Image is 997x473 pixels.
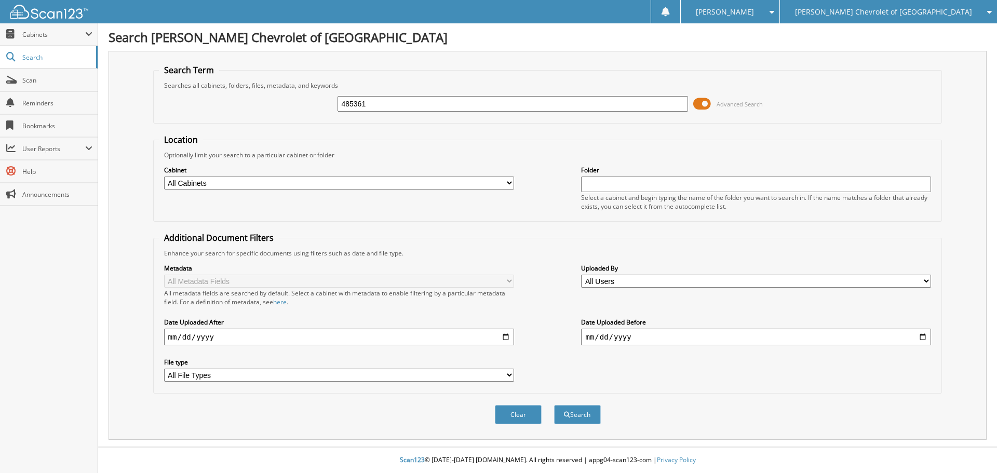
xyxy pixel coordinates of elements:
[159,134,203,145] legend: Location
[22,144,85,153] span: User Reports
[22,121,92,130] span: Bookmarks
[159,232,279,244] legend: Additional Document Filters
[109,29,987,46] h1: Search [PERSON_NAME] Chevrolet of [GEOGRAPHIC_DATA]
[164,329,514,345] input: start
[696,9,754,15] span: [PERSON_NAME]
[945,423,997,473] iframe: Chat Widget
[22,76,92,85] span: Scan
[159,151,937,159] div: Optionally limit your search to a particular cabinet or folder
[98,448,997,473] div: © [DATE]-[DATE] [DOMAIN_NAME]. All rights reserved | appg04-scan123-com |
[159,81,937,90] div: Searches all cabinets, folders, files, metadata, and keywords
[554,405,601,424] button: Search
[22,190,92,199] span: Announcements
[164,264,514,273] label: Metadata
[159,64,219,76] legend: Search Term
[22,167,92,176] span: Help
[22,53,91,62] span: Search
[657,455,696,464] a: Privacy Policy
[581,329,931,345] input: end
[581,166,931,174] label: Folder
[400,455,425,464] span: Scan123
[581,193,931,211] div: Select a cabinet and begin typing the name of the folder you want to search in. If the name match...
[273,298,287,306] a: here
[795,9,972,15] span: [PERSON_NAME] Chevrolet of [GEOGRAPHIC_DATA]
[164,289,514,306] div: All metadata fields are searched by default. Select a cabinet with metadata to enable filtering b...
[581,264,931,273] label: Uploaded By
[581,318,931,327] label: Date Uploaded Before
[164,358,514,367] label: File type
[22,99,92,107] span: Reminders
[22,30,85,39] span: Cabinets
[164,166,514,174] label: Cabinet
[717,100,763,108] span: Advanced Search
[10,5,88,19] img: scan123-logo-white.svg
[159,249,937,258] div: Enhance your search for specific documents using filters such as date and file type.
[164,318,514,327] label: Date Uploaded After
[495,405,542,424] button: Clear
